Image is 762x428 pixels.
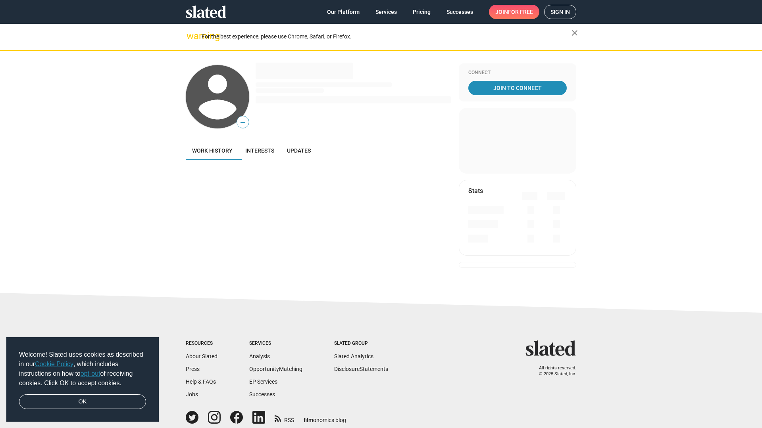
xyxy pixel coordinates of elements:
[413,5,431,19] span: Pricing
[489,5,539,19] a: Joinfor free
[192,147,233,154] span: Work history
[186,141,239,160] a: Work history
[550,5,570,19] span: Sign in
[544,5,576,19] a: Sign in
[186,391,198,397] a: Jobs
[187,31,196,41] mat-icon: warning
[249,378,277,385] a: EP Services
[369,5,403,19] a: Services
[304,417,313,423] span: film
[186,378,216,385] a: Help & FAQs
[508,5,533,19] span: for free
[249,391,275,397] a: Successes
[239,141,281,160] a: Interests
[249,366,302,372] a: OpportunityMatching
[186,340,217,347] div: Resources
[470,81,565,95] span: Join To Connect
[19,350,146,388] span: Welcome! Slated uses cookies as described in our , which includes instructions on how to of recei...
[334,340,388,347] div: Slated Group
[321,5,366,19] a: Our Platform
[249,353,270,359] a: Analysis
[249,340,302,347] div: Services
[275,412,294,424] a: RSS
[334,366,388,372] a: DisclosureStatements
[495,5,533,19] span: Join
[468,81,567,95] a: Join To Connect
[237,117,249,128] span: —
[468,70,567,76] div: Connect
[531,365,576,377] p: All rights reserved. © 2025 Slated, Inc.
[287,147,311,154] span: Updates
[186,353,217,359] a: About Slated
[245,147,274,154] span: Interests
[81,370,100,377] a: opt-out
[202,31,571,42] div: For the best experience, please use Chrome, Safari, or Firefox.
[334,353,373,359] a: Slated Analytics
[375,5,397,19] span: Services
[6,337,159,422] div: cookieconsent
[570,28,579,38] mat-icon: close
[468,187,483,195] mat-card-title: Stats
[406,5,437,19] a: Pricing
[35,361,73,367] a: Cookie Policy
[186,366,200,372] a: Press
[440,5,479,19] a: Successes
[327,5,360,19] span: Our Platform
[281,141,317,160] a: Updates
[304,410,346,424] a: filmonomics blog
[446,5,473,19] span: Successes
[19,394,146,409] a: dismiss cookie message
